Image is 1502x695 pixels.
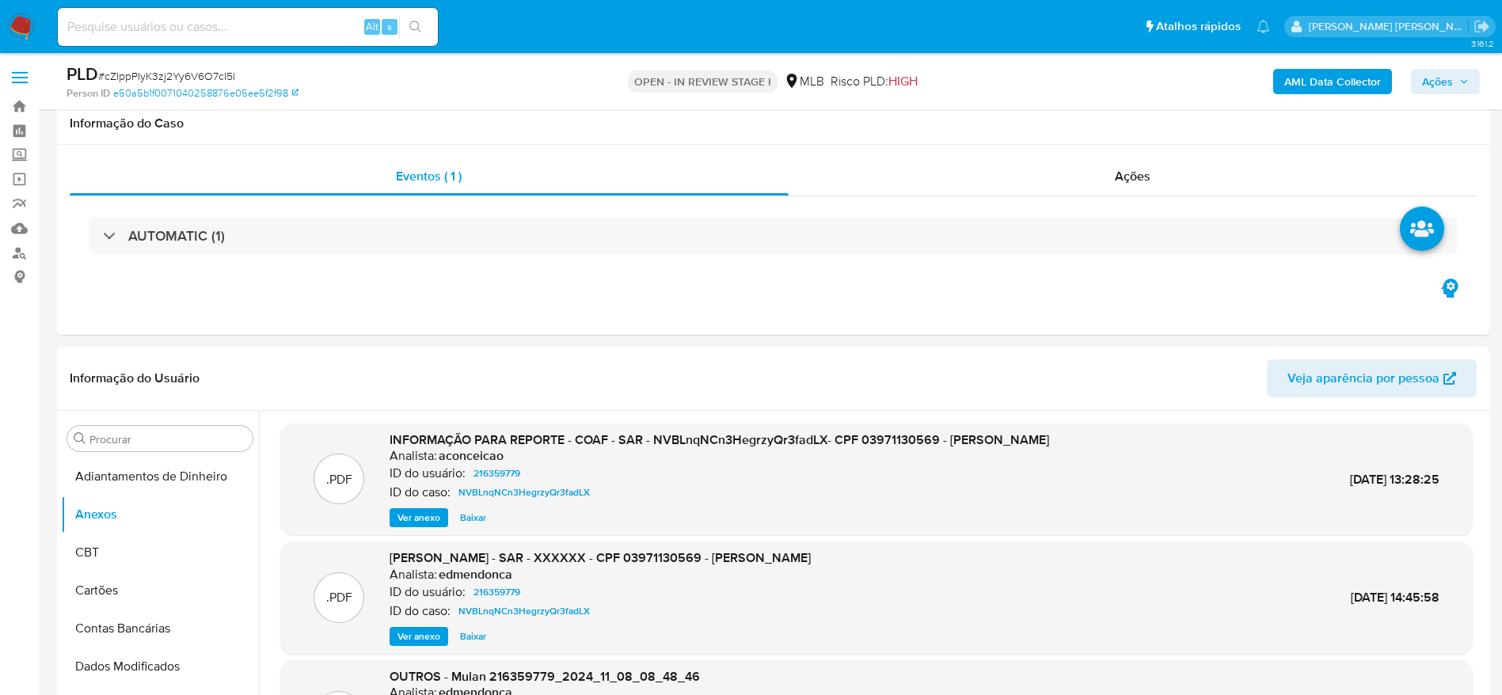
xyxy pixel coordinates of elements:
span: Baixar [460,510,486,526]
p: ID do caso: [390,484,451,500]
button: Baixar [452,508,494,527]
span: Ver anexo [397,629,440,644]
span: Eventos ( 1 ) [396,167,462,185]
a: Sair [1473,18,1490,35]
a: Notificações [1257,20,1270,33]
b: PLD [67,61,98,86]
p: ID do caso: [390,603,451,619]
span: Alt [366,19,378,34]
button: AML Data Collector [1273,69,1392,94]
a: e50a5b1f0071040258876e05ee5f2f98 [113,86,298,101]
span: Risco PLD: [831,73,918,90]
span: NVBLnqNCn3HegrzyQr3fadLX [458,602,590,621]
h6: aconceicao [439,448,504,464]
h3: AUTOMATIC (1) [128,227,225,245]
button: Adiantamentos de Dinheiro [61,458,259,496]
h1: Informação do Usuário [70,370,200,386]
span: Atalhos rápidos [1156,18,1241,35]
span: 216359779 [473,464,520,483]
button: Ações [1411,69,1480,94]
span: Ver anexo [397,510,440,526]
b: Person ID [67,86,110,101]
button: Procurar [74,432,86,445]
a: 216359779 [467,464,527,483]
button: Dados Modificados [61,648,259,686]
button: Contas Bancárias [61,610,259,648]
p: Analista: [390,567,437,583]
button: Baixar [452,627,494,646]
input: Pesquise usuários ou casos... [58,17,438,37]
p: .PDF [326,589,352,606]
p: OPEN - IN REVIEW STAGE I [628,70,778,93]
p: ID do usuário: [390,465,466,481]
span: Ações [1115,167,1150,185]
button: Veja aparência por pessoa [1267,359,1477,397]
span: Veja aparência por pessoa [1287,359,1439,397]
span: INFORMAÇÃO PARA REPORTE - COAF - SAR - NVBLnqNCn3HegrzyQr3fadLX- CPF 03971130569 - [PERSON_NAME] [390,431,1049,449]
p: lucas.santiago@mercadolivre.com [1309,19,1469,34]
h6: edmendonca [439,567,512,583]
b: AML Data Collector [1284,69,1381,94]
span: [DATE] 14:45:58 [1351,588,1439,606]
button: Anexos [61,496,259,534]
a: 216359779 [467,583,527,602]
div: AUTOMATIC (1) [89,218,1458,254]
span: Baixar [460,629,486,644]
span: s [387,19,392,34]
h1: Informação do Caso [70,116,1477,131]
p: Analista: [390,448,437,464]
input: Procurar [89,432,246,446]
span: NVBLnqNCn3HegrzyQr3fadLX [458,483,590,502]
span: HIGH [888,72,918,90]
button: Ver anexo [390,508,448,527]
a: NVBLnqNCn3HegrzyQr3fadLX [452,483,596,502]
p: .PDF [326,471,352,488]
button: Ver anexo [390,627,448,646]
div: MLB [784,73,824,90]
button: Cartões [61,572,259,610]
a: NVBLnqNCn3HegrzyQr3fadLX [452,602,596,621]
span: Ações [1422,69,1453,94]
span: [PERSON_NAME] - SAR - XXXXXX - CPF 03971130569 - [PERSON_NAME] [390,549,811,567]
span: 216359779 [473,583,520,602]
span: OUTROS - Mulan 216359779_2024_11_08_08_48_46 [390,667,700,686]
button: search-icon [399,16,432,38]
button: CBT [61,534,259,572]
span: [DATE] 13:28:25 [1350,470,1439,488]
p: ID do usuário: [390,584,466,600]
span: # cZIppPIyK3zj2Yy6V6O7cl5l [98,68,235,84]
